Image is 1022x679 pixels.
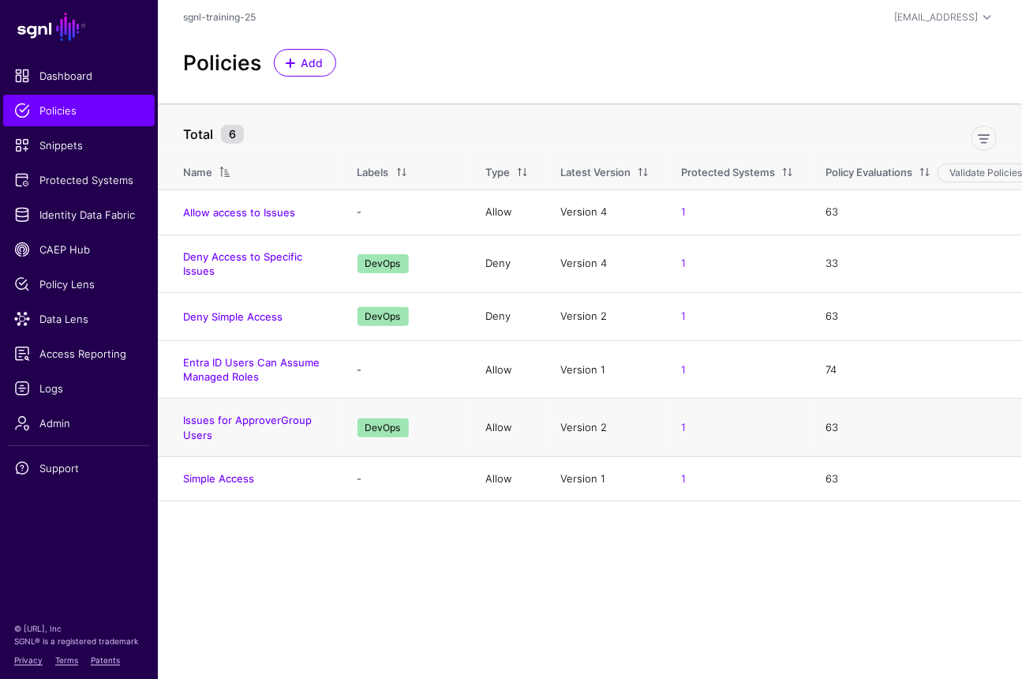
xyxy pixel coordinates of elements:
[91,655,120,665] a: Patents
[810,399,1022,456] td: 63
[14,622,144,635] p: © [URL], Inc
[14,635,144,647] p: SGNL® is a registered trademark
[183,51,261,76] h2: Policies
[342,341,470,399] td: -
[14,655,43,665] a: Privacy
[825,165,912,181] div: Policy Evaluations
[3,234,155,265] a: CAEP Hub
[183,206,295,219] a: Allow access to Issues
[681,472,686,485] a: 1
[342,190,470,235] td: -
[470,234,545,292] td: Deny
[3,199,155,231] a: Identity Data Fabric
[681,309,686,322] a: 1
[810,293,1022,341] td: 63
[358,165,389,181] div: Labels
[545,293,665,341] td: Version 2
[14,276,144,292] span: Policy Lens
[3,407,155,439] a: Admin
[221,125,244,144] small: 6
[274,49,336,77] a: Add
[183,310,283,323] a: Deny Simple Access
[14,68,144,84] span: Dashboard
[342,456,470,501] td: -
[545,234,665,292] td: Version 4
[183,356,320,383] a: Entra ID Users Can Assume Managed Roles
[3,60,155,92] a: Dashboard
[14,460,144,476] span: Support
[681,205,686,218] a: 1
[545,190,665,235] td: Version 4
[681,363,686,376] a: 1
[55,655,78,665] a: Terms
[3,373,155,404] a: Logs
[358,418,409,437] span: DevOps
[470,341,545,399] td: Allow
[183,165,212,181] div: Name
[14,137,144,153] span: Snippets
[3,303,155,335] a: Data Lens
[894,10,978,24] div: [EMAIL_ADDRESS]
[810,456,1022,501] td: 63
[810,234,1022,292] td: 33
[299,54,325,71] span: Add
[183,472,254,485] a: Simple Access
[681,257,686,269] a: 1
[14,311,144,327] span: Data Lens
[681,165,775,181] div: Protected Systems
[810,190,1022,235] td: 63
[358,307,409,326] span: DevOps
[183,11,256,23] a: sgnl-training-25
[14,207,144,223] span: Identity Data Fabric
[470,293,545,341] td: Deny
[470,456,545,501] td: Allow
[545,341,665,399] td: Version 1
[810,341,1022,399] td: 74
[14,415,144,431] span: Admin
[3,95,155,126] a: Policies
[358,254,409,273] span: DevOps
[681,421,686,433] a: 1
[183,250,302,277] a: Deny Access to Specific Issues
[9,9,148,44] a: SGNL
[470,190,545,235] td: Allow
[470,399,545,456] td: Allow
[485,165,510,181] div: Type
[183,126,213,142] strong: Total
[14,103,144,118] span: Policies
[545,456,665,501] td: Version 1
[560,165,631,181] div: Latest Version
[545,399,665,456] td: Version 2
[3,164,155,196] a: Protected Systems
[14,172,144,188] span: Protected Systems
[14,346,144,362] span: Access Reporting
[183,414,312,441] a: Issues for ApproverGroup Users
[3,129,155,161] a: Snippets
[3,338,155,370] a: Access Reporting
[3,268,155,300] a: Policy Lens
[14,242,144,257] span: CAEP Hub
[14,381,144,396] span: Logs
